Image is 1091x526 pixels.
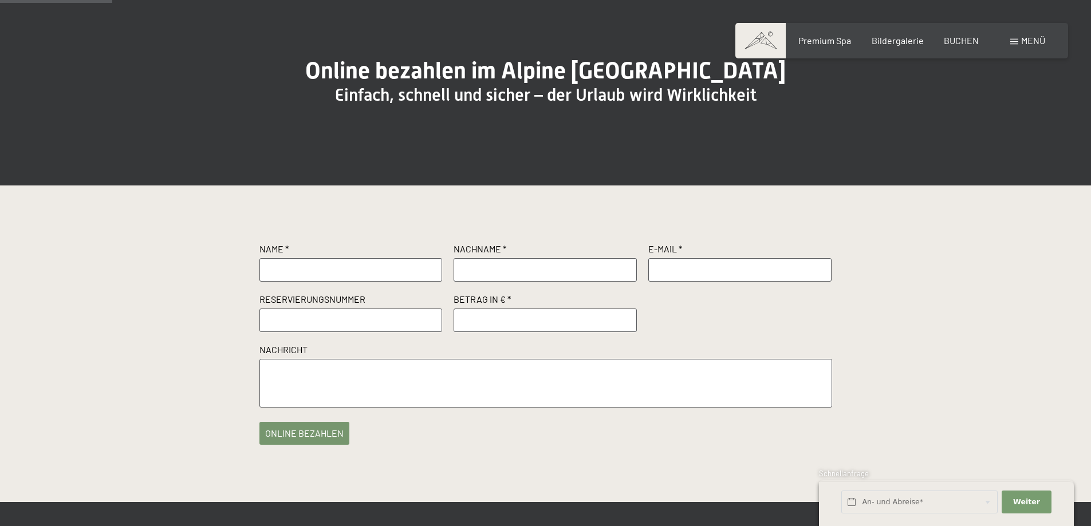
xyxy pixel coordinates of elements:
label: Betrag in € * [454,293,637,309]
span: Schnellanfrage [819,469,869,478]
span: Menü [1021,35,1045,46]
label: Nachname * [454,243,637,258]
span: Einfach, schnell und sicher – der Urlaub wird Wirklichkeit [335,85,757,105]
a: Premium Spa [798,35,851,46]
label: Reservierungsnummer [259,293,443,309]
span: Weiter [1013,497,1040,507]
button: Weiter [1002,491,1051,514]
label: Nachricht [259,343,832,359]
a: Bildergalerie [872,35,924,46]
button: online bezahlen [259,422,349,445]
a: BUCHEN [944,35,979,46]
label: E-Mail * [648,243,832,258]
label: Name * [259,243,443,258]
span: Online bezahlen im Alpine [GEOGRAPHIC_DATA] [305,57,786,84]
